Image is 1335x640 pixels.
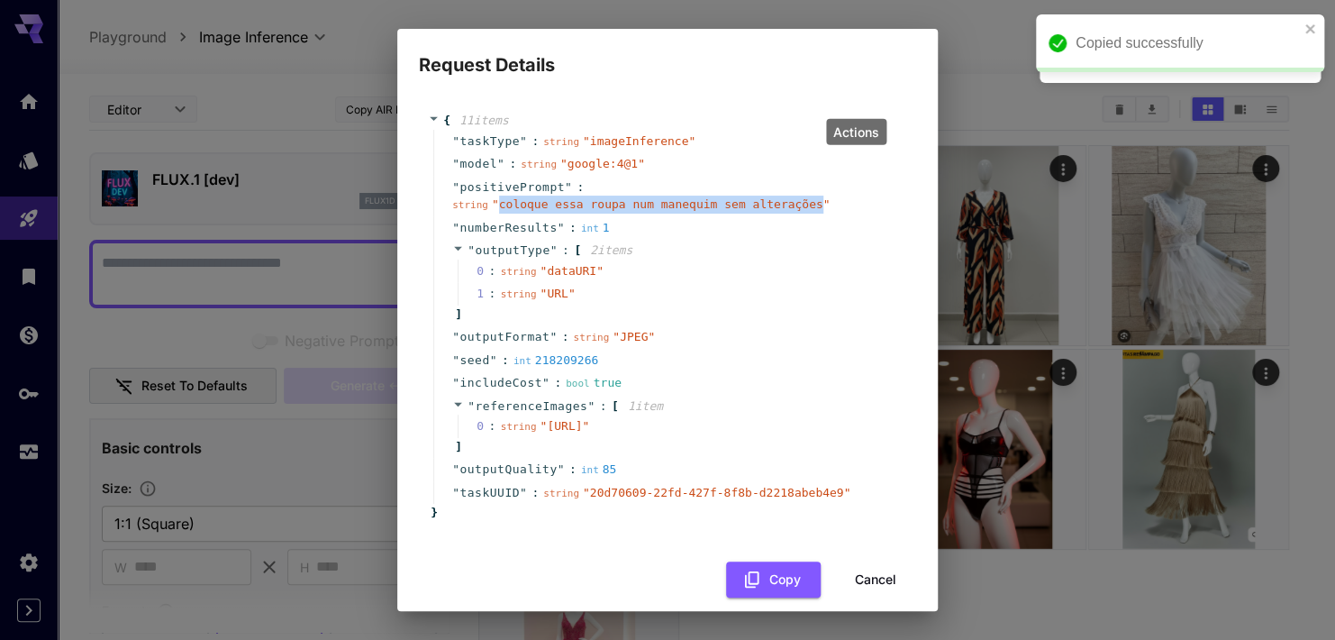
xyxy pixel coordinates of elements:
[428,504,438,522] span: }
[459,219,557,237] span: numberResults
[452,157,459,170] span: "
[477,417,501,435] span: 0
[581,464,599,476] span: int
[488,285,495,303] div: :
[726,562,821,599] button: Copy
[549,330,557,343] span: "
[459,352,489,370] span: seed
[554,374,561,392] span: :
[452,376,459,389] span: "
[459,461,557,479] span: outputQuality
[550,243,558,257] span: "
[566,378,590,389] span: bool
[501,421,537,433] span: string
[562,242,569,260] span: :
[540,287,575,300] span: " URL "
[590,243,632,257] span: 2 item s
[558,462,565,476] span: "
[459,178,565,197] span: positivePrompt
[600,398,607,416] span: :
[574,242,581,260] span: [
[573,332,609,343] span: string
[1304,22,1317,36] button: close
[475,243,549,257] span: outputType
[501,266,537,278] span: string
[558,221,565,234] span: "
[477,262,501,280] span: 0
[452,199,488,211] span: string
[520,486,527,499] span: "
[452,486,459,499] span: "
[475,399,587,413] span: referenceImages
[577,178,584,197] span: :
[542,376,549,389] span: "
[1076,32,1299,54] div: Copied successfully
[497,157,504,170] span: "
[452,221,459,234] span: "
[826,119,886,145] div: Actions
[569,219,577,237] span: :
[452,353,459,367] span: "
[488,262,495,280] div: :
[583,134,695,148] span: " imageInference "
[531,484,539,502] span: :
[540,419,589,433] span: " [URL] "
[459,133,520,151] span: taskType
[543,136,579,148] span: string
[581,223,599,234] span: int
[397,29,938,79] h2: Request Details
[459,374,542,392] span: includeCost
[452,306,462,324] span: ]
[468,243,475,257] span: "
[513,352,598,370] div: 218209266
[569,461,577,479] span: :
[443,112,450,130] span: {
[459,114,509,127] span: 11 item s
[459,484,520,502] span: taskUUID
[566,374,622,392] div: true
[613,330,655,343] span: " JPEG "
[583,486,850,499] span: " 20d70609-22fd-427f-8f8b-d2218abeb4e9 "
[581,219,610,237] div: 1
[459,328,549,346] span: outputFormat
[501,288,537,300] span: string
[540,264,603,278] span: " dataURI "
[520,134,527,148] span: "
[628,399,663,413] span: 1 item
[452,462,459,476] span: "
[565,180,572,194] span: "
[521,159,557,170] span: string
[560,157,645,170] span: " google:4@1 "
[488,417,495,435] div: :
[477,285,501,303] span: 1
[543,488,579,499] span: string
[459,155,497,173] span: model
[468,399,475,413] span: "
[587,399,595,413] span: "
[502,352,509,370] span: :
[835,562,916,599] button: Cancel
[452,438,462,456] span: ]
[612,398,619,416] span: [
[562,328,569,346] span: :
[509,155,516,173] span: :
[452,134,459,148] span: "
[581,461,617,479] div: 85
[492,197,831,211] span: " coloque essa roupa num manequim sem alterações "
[531,133,539,151] span: :
[513,355,531,367] span: int
[452,180,459,194] span: "
[452,330,459,343] span: "
[490,353,497,367] span: "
